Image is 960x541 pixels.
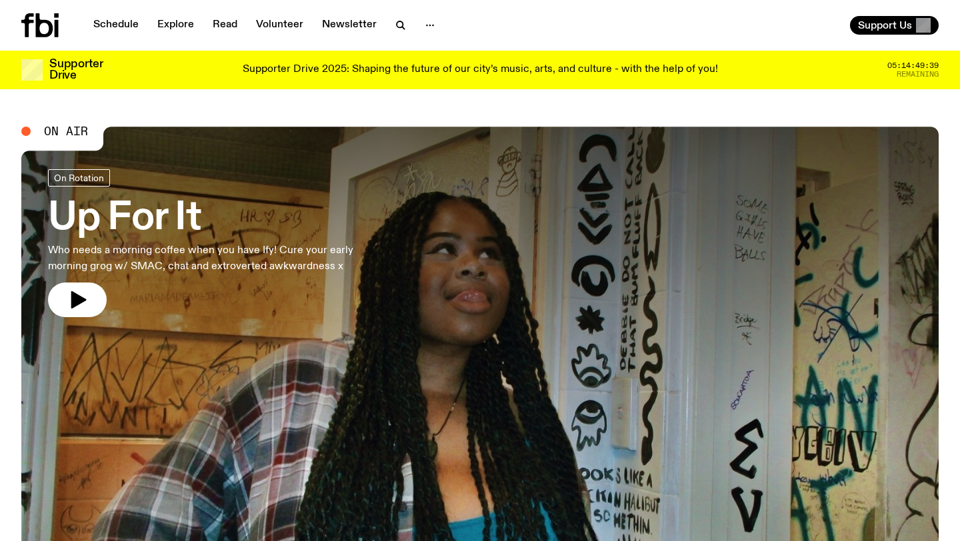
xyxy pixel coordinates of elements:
[48,169,389,317] a: Up For ItWho needs a morning coffee when you have Ify! Cure your early morning grog w/ SMAC, chat...
[54,173,104,183] span: On Rotation
[48,243,389,274] p: Who needs a morning coffee when you have Ify! Cure your early morning grog w/ SMAC, chat and extr...
[243,64,718,76] p: Supporter Drive 2025: Shaping the future of our city’s music, arts, and culture - with the help o...
[44,125,88,137] span: On Air
[858,19,912,31] span: Support Us
[314,16,385,35] a: Newsletter
[850,16,939,35] button: Support Us
[887,62,939,69] span: 05:14:49:39
[85,16,147,35] a: Schedule
[897,71,939,78] span: Remaining
[49,59,103,81] h3: Supporter Drive
[48,169,110,187] a: On Rotation
[48,200,389,237] h3: Up For It
[149,16,202,35] a: Explore
[205,16,245,35] a: Read
[248,16,311,35] a: Volunteer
